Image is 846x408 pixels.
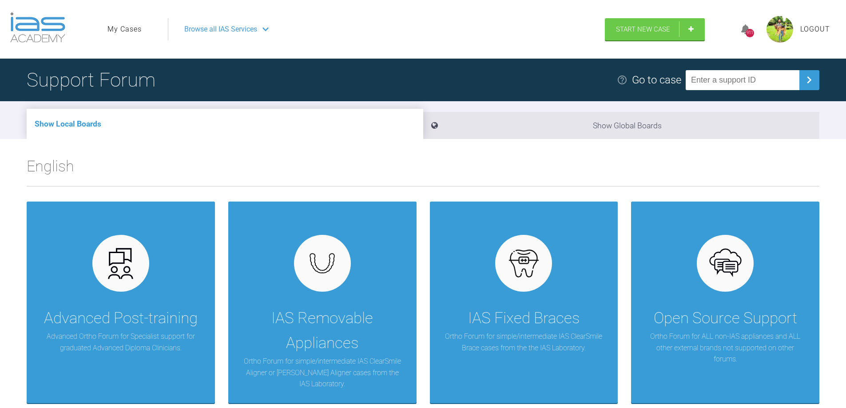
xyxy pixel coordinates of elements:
img: advanced.73cea251.svg [103,246,138,281]
input: Enter a support ID [686,70,799,90]
span: Start New Case [616,25,670,33]
img: help.e70b9f3d.svg [617,75,628,85]
a: IAS Removable AppliancesOrtho Forum for simple/intermediate IAS ClearSmile Aligner or [PERSON_NAM... [228,202,417,403]
p: Advanced Ortho Forum for Specialist support for graduated Advanced Diploma Clinicians. [40,331,202,353]
div: IAS Fixed Braces [468,306,580,331]
h2: English [27,154,819,186]
div: Open Source Support [654,306,797,331]
a: Advanced Post-trainingAdvanced Ortho Forum for Specialist support for graduated Advanced Diploma ... [27,202,215,403]
p: Ortho Forum for simple/intermediate IAS ClearSmile Aligner or [PERSON_NAME] Aligner cases from th... [242,356,403,390]
p: Ortho Forum for ALL non-IAS appliances and ALL other external brands not supported on other forums. [644,331,806,365]
span: Browse all IAS Services [184,24,257,35]
div: IAS Removable Appliances [242,306,403,356]
img: fixed.9f4e6236.svg [507,246,541,281]
img: chevronRight.28bd32b0.svg [802,73,816,87]
a: IAS Fixed BracesOrtho Forum for simple/intermediate IAS ClearSmile Brace cases from the the IAS L... [430,202,618,403]
div: Go to case [632,71,681,88]
a: Logout [800,24,830,35]
a: Open Source SupportOrtho Forum for ALL non-IAS appliances and ALL other external brands not suppo... [631,202,819,403]
div: Advanced Post-training [44,306,198,331]
li: Show Local Boards [27,109,423,139]
img: opensource.6e495855.svg [708,246,743,281]
p: Ortho Forum for simple/intermediate IAS ClearSmile Brace cases from the the IAS Laboratory. [443,331,605,353]
img: profile.png [767,16,793,43]
img: logo-light.3e3ef733.png [10,12,65,43]
a: Start New Case [605,18,705,40]
img: removables.927eaa4e.svg [305,250,339,276]
a: My Cases [107,24,142,35]
div: 911 [746,29,754,37]
li: Show Global Boards [423,112,820,139]
h1: Support Forum [27,64,155,95]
